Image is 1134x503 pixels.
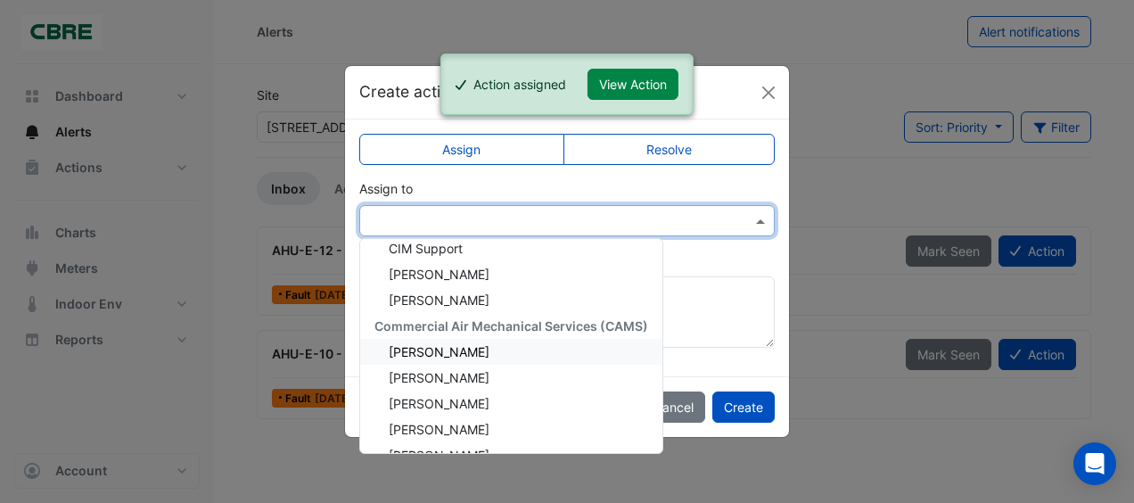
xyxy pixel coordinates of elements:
span: [PERSON_NAME] [389,422,489,437]
div: Open Intercom Messenger [1073,442,1116,485]
label: Assign [359,134,564,165]
span: [PERSON_NAME] [389,344,489,359]
span: [PERSON_NAME] [389,293,489,308]
span: [PERSON_NAME] [389,396,489,411]
button: View Action [588,69,678,100]
button: Create [712,392,775,423]
div: Options List [360,239,662,453]
span: [PERSON_NAME] [389,370,489,385]
span: [PERSON_NAME] [389,448,489,463]
span: Commercial Air Mechanical Services (CAMS) [374,318,648,334]
button: Close [755,79,782,106]
span: CIM Support [389,241,463,256]
label: Assign to [359,179,413,198]
label: Resolve [563,134,776,165]
div: Action assigned [473,75,566,94]
h5: Create action and... [359,80,504,103]
button: Cancel [642,392,705,423]
span: [PERSON_NAME] [389,267,489,282]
